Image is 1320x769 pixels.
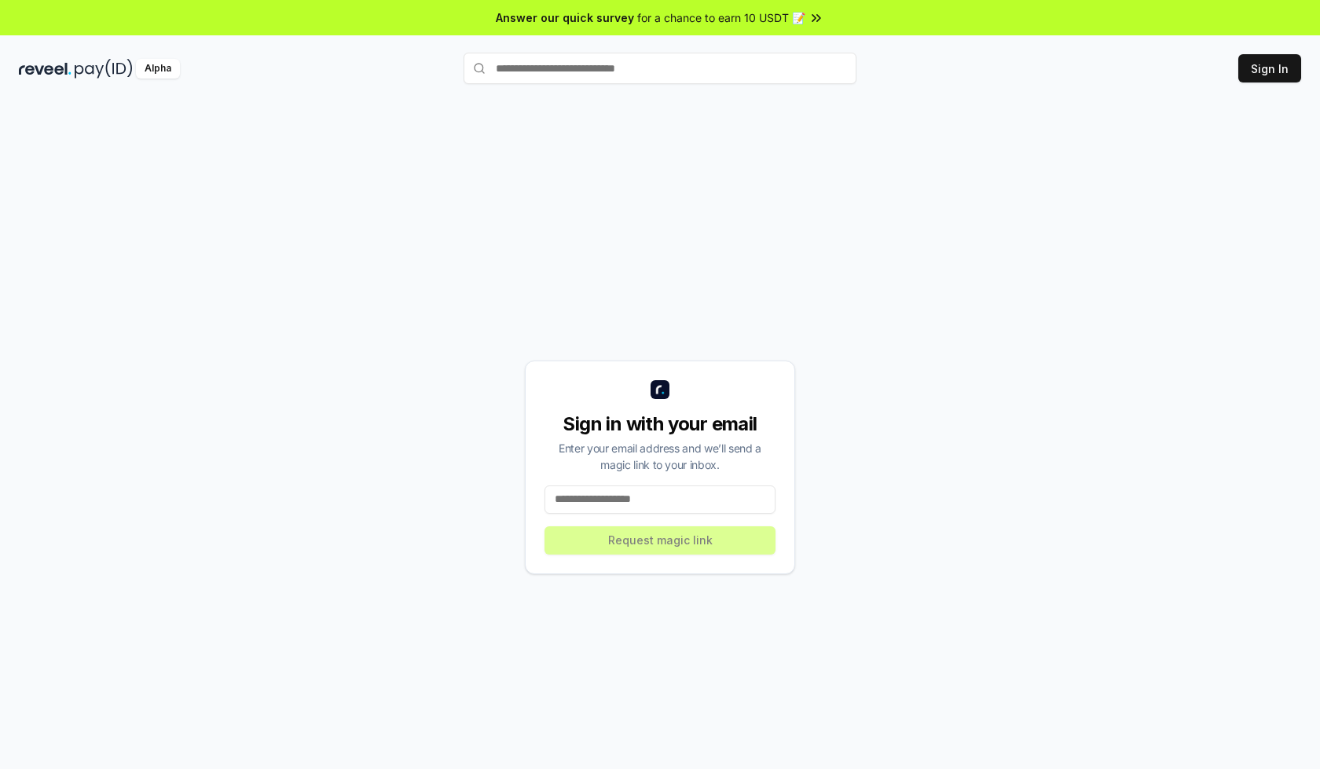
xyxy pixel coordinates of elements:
[19,59,71,79] img: reveel_dark
[1238,54,1301,82] button: Sign In
[544,440,775,473] div: Enter your email address and we’ll send a magic link to your inbox.
[496,9,634,26] span: Answer our quick survey
[75,59,133,79] img: pay_id
[637,9,805,26] span: for a chance to earn 10 USDT 📝
[651,380,669,399] img: logo_small
[544,412,775,437] div: Sign in with your email
[136,59,180,79] div: Alpha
